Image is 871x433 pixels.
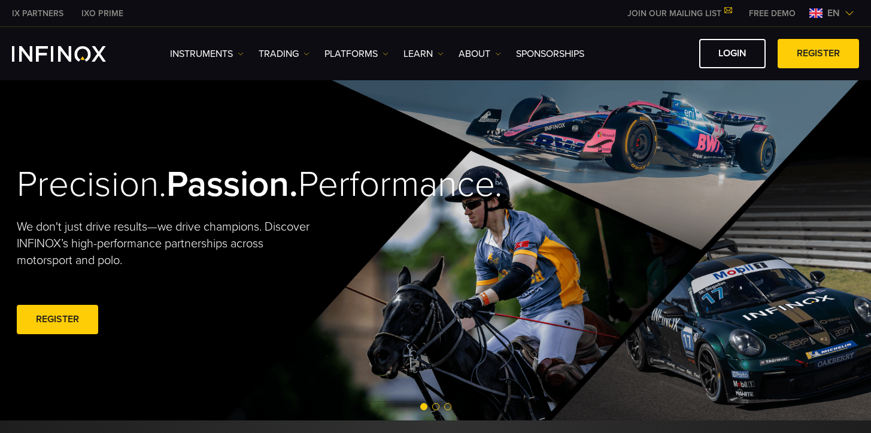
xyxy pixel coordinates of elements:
h2: Precision. Performance. [17,163,394,207]
a: LOGIN [699,39,766,68]
p: We don't just drive results—we drive champions. Discover INFINOX’s high-performance partnerships ... [17,219,318,269]
span: en [823,6,845,20]
span: Go to slide 2 [432,403,439,410]
a: JOIN OUR MAILING LIST [618,8,740,19]
a: Instruments [170,47,244,61]
a: Learn [403,47,444,61]
a: REGISTER [778,39,859,68]
a: SPONSORSHIPS [516,47,584,61]
a: INFINOX MENU [740,7,805,20]
span: Go to slide 3 [444,403,451,410]
a: PLATFORMS [324,47,389,61]
a: INFINOX [72,7,132,20]
a: REGISTER [17,305,98,334]
span: Go to slide 1 [420,403,427,410]
a: TRADING [259,47,309,61]
a: INFINOX [3,7,72,20]
strong: Passion. [166,163,298,206]
a: INFINOX Logo [12,46,134,62]
a: ABOUT [459,47,501,61]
